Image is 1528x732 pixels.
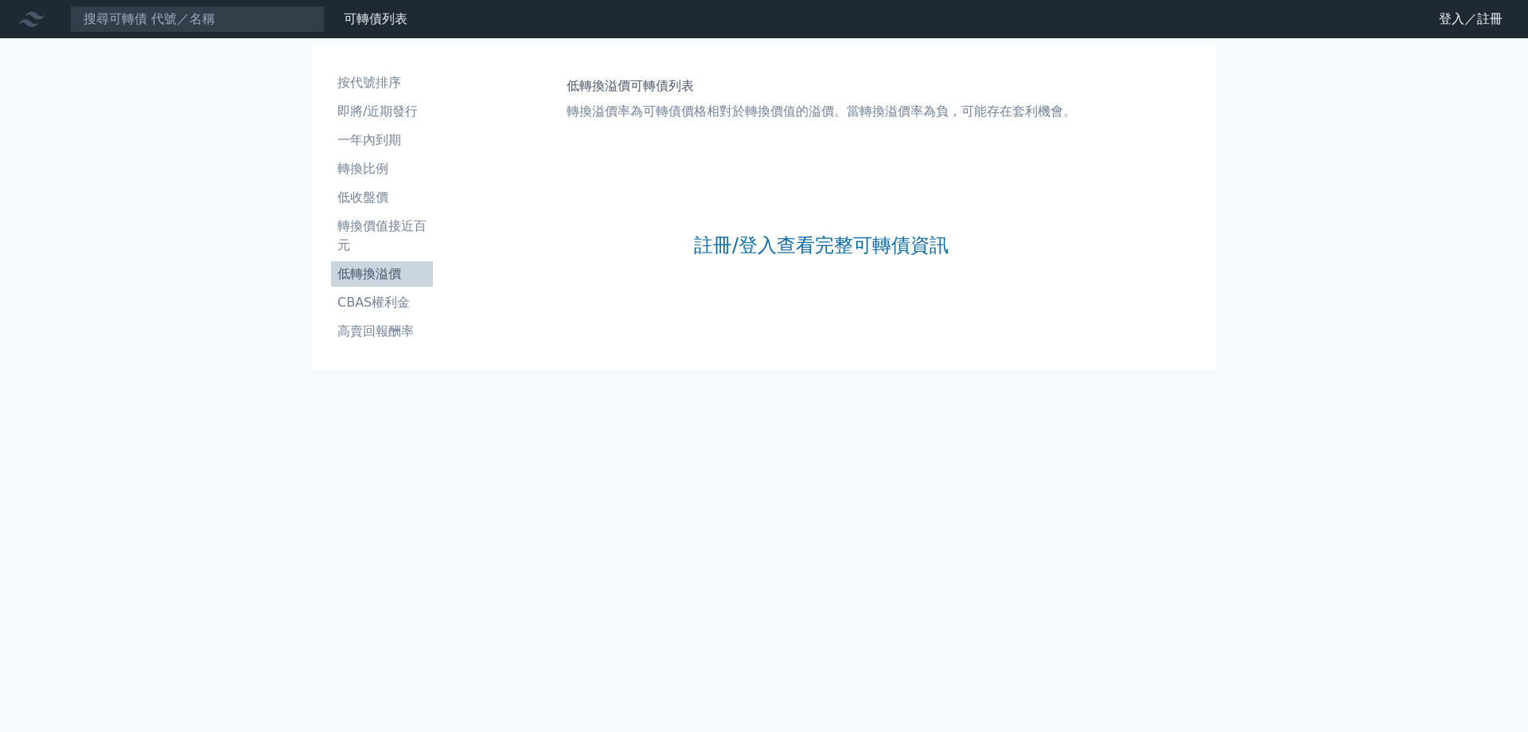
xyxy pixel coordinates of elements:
[331,185,433,210] a: 低收盤價
[331,127,433,153] a: 一年內到期
[331,159,433,178] li: 轉換比例
[344,11,407,26] a: 可轉債列表
[331,131,433,150] li: 一年內到期
[1426,6,1515,32] a: 登入／註冊
[331,217,433,255] li: 轉換價值接近百元
[331,73,433,92] li: 按代號排序
[694,233,949,258] a: 註冊/登入查看完整可轉債資訊
[331,261,433,287] a: 低轉換溢價
[331,102,433,121] li: 即將/近期發行
[331,264,433,284] li: 低轉換溢價
[331,156,433,182] a: 轉換比例
[567,76,1076,96] h1: 低轉換溢價可轉債列表
[331,319,433,344] a: 高賣回報酬率
[331,213,433,258] a: 轉換價值接近百元
[331,290,433,315] a: CBAS權利金
[331,322,433,341] li: 高賣回報酬率
[567,102,1076,121] p: 轉換溢價率為可轉債價格相對於轉換價值的溢價。當轉換溢價率為負，可能存在套利機會。
[331,293,433,312] li: CBAS權利金
[331,70,433,96] a: 按代號排序
[331,188,433,207] li: 低收盤價
[70,6,325,33] input: 搜尋可轉債 代號／名稱
[331,99,433,124] a: 即將/近期發行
